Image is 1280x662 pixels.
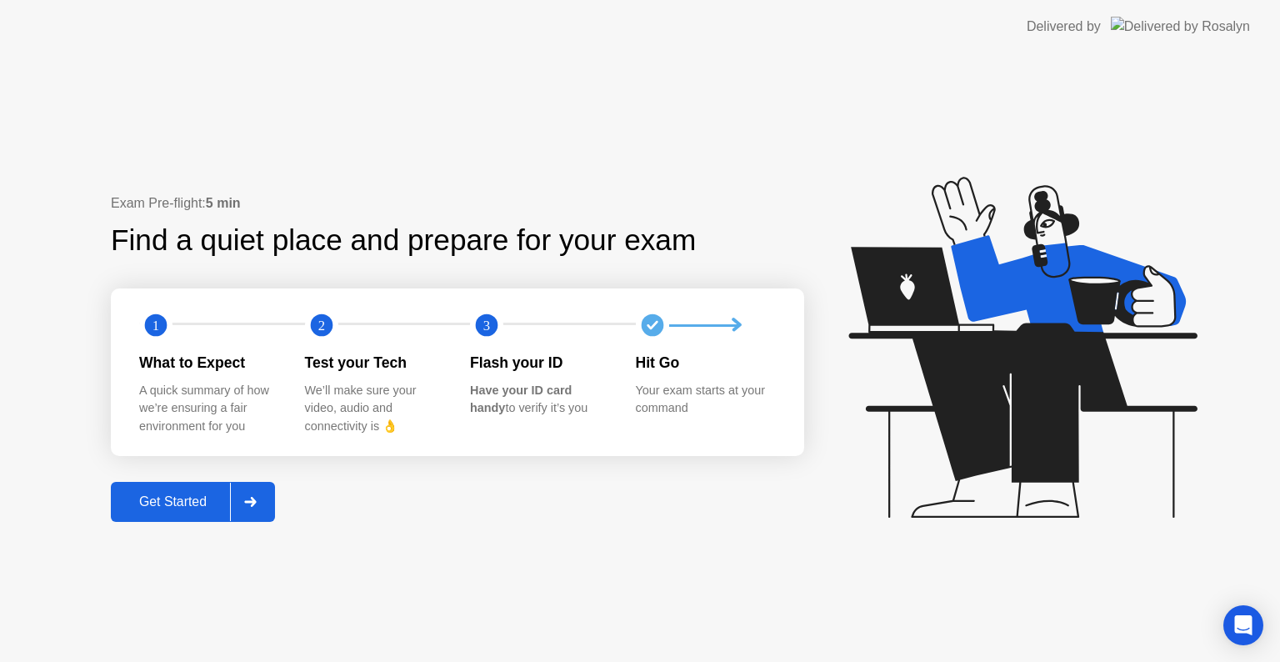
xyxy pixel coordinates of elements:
img: Delivered by Rosalyn [1111,17,1250,36]
div: Flash your ID [470,352,609,374]
div: Open Intercom Messenger [1223,605,1263,645]
b: Have your ID card handy [470,384,572,415]
div: A quick summary of how we’re ensuring a fair environment for you [139,382,278,436]
text: 2 [317,318,324,334]
text: 1 [152,318,159,334]
div: Hit Go [636,352,775,374]
div: Get Started [116,494,230,509]
div: What to Expect [139,352,278,374]
div: Delivered by [1027,17,1101,37]
div: Exam Pre-flight: [111,193,804,213]
div: We’ll make sure your video, audio and connectivity is 👌 [305,382,444,436]
text: 3 [483,318,490,334]
div: Test your Tech [305,352,444,374]
div: to verify it’s you [470,382,609,418]
button: Get Started [111,482,275,522]
b: 5 min [206,196,241,210]
div: Find a quiet place and prepare for your exam [111,218,698,263]
div: Your exam starts at your command [636,382,775,418]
